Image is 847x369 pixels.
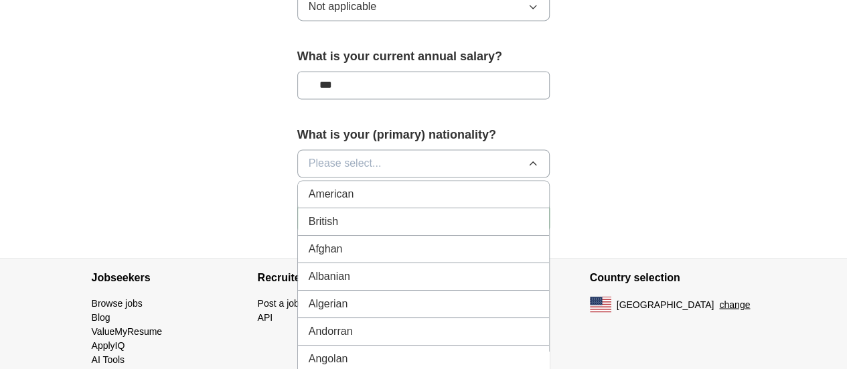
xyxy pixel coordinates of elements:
a: ValueMyResume [92,325,163,336]
h4: Country selection [590,259,756,296]
span: Andorran [309,323,353,340]
span: Afghan [309,241,343,257]
button: change [719,297,750,311]
a: Browse jobs [92,297,143,308]
span: American [309,186,354,202]
span: Algerian [309,296,348,312]
a: Blog [92,311,110,322]
span: Please select... [309,155,382,171]
span: Angolan [309,351,348,367]
a: ApplyIQ [92,340,125,350]
label: What is your (primary) nationality? [297,126,550,144]
img: US flag [590,296,611,312]
button: Please select... [297,149,550,177]
a: API [258,311,273,322]
span: British [309,214,338,230]
span: [GEOGRAPHIC_DATA] [617,297,714,311]
span: Albanian [309,269,350,285]
label: What is your current annual salary? [297,48,550,66]
a: AI Tools [92,354,125,364]
a: Post a job [258,297,299,308]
